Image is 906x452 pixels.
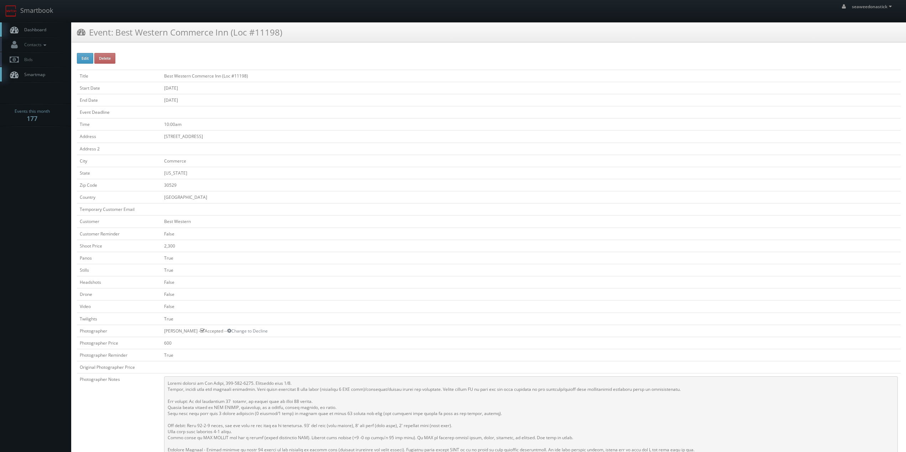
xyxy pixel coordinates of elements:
td: Original Photographer Price [77,361,161,373]
td: Start Date [77,82,161,94]
td: [STREET_ADDRESS] [161,131,901,143]
td: Photographer [77,325,161,337]
td: Photographer Reminder [77,349,161,361]
td: City [77,155,161,167]
td: Drone [77,288,161,301]
span: Smartmap [21,71,45,78]
td: [DATE] [161,82,901,94]
td: Stills [77,264,161,276]
td: False [161,288,901,301]
td: Temporary Customer Email [77,203,161,216]
td: Zip Code [77,179,161,191]
td: True [161,349,901,361]
td: True [161,313,901,325]
td: Best Western Commerce Inn (Loc #11198) [161,70,901,82]
span: Contacts [21,42,48,48]
td: End Date [77,94,161,106]
td: 10:00am [161,118,901,131]
img: smartbook-logo.png [5,5,17,17]
td: [US_STATE] [161,167,901,179]
td: True [161,264,901,276]
td: State [77,167,161,179]
td: 600 [161,337,901,349]
td: Best Western [161,216,901,228]
td: Event Deadline [77,106,161,118]
td: [GEOGRAPHIC_DATA] [161,191,901,203]
td: False [161,301,901,313]
td: [PERSON_NAME] - Accepted -- [161,325,901,337]
td: Address [77,131,161,143]
td: Twilights [77,313,161,325]
td: 2,300 [161,240,901,252]
td: Photographer Price [77,337,161,349]
td: False [161,276,901,288]
td: Country [77,191,161,203]
td: [DATE] [161,94,901,106]
td: Shoot Price [77,240,161,252]
span: Events this month [15,108,50,115]
td: Address 2 [77,143,161,155]
td: Customer Reminder [77,228,161,240]
span: Dashboard [21,27,46,33]
button: Delete [94,53,115,64]
td: True [161,252,901,264]
span: Bids [21,57,33,63]
td: Video [77,301,161,313]
td: Panos [77,252,161,264]
td: False [161,228,901,240]
td: Commerce [161,155,901,167]
h3: Event: Best Western Commerce Inn (Loc #11198) [77,26,282,38]
button: Edit [77,53,93,64]
span: seaweedonastick [852,4,894,10]
td: Title [77,70,161,82]
td: Headshots [77,276,161,288]
td: Time [77,118,161,131]
td: Customer [77,216,161,228]
strong: 177 [27,114,37,123]
td: 30529 [161,179,901,191]
a: Change to Decline [227,328,268,334]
